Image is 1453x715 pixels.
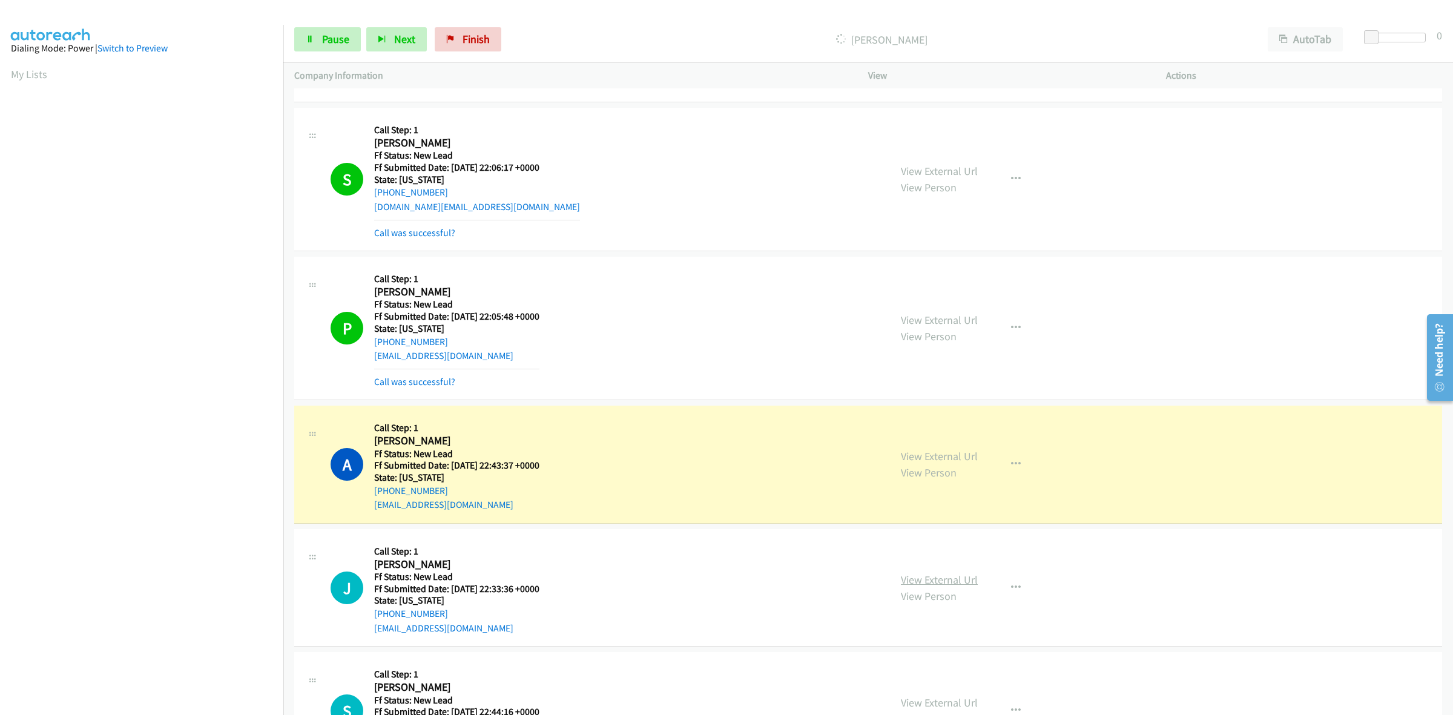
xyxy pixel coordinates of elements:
[294,27,361,51] a: Pause
[374,350,513,361] a: [EMAIL_ADDRESS][DOMAIN_NAME]
[1370,33,1426,42] div: Delay between calls (in seconds)
[868,68,1144,83] p: View
[374,558,539,572] h2: [PERSON_NAME]
[374,448,539,460] h5: Ff Status: New Lead
[1268,27,1343,51] button: AutoTab
[374,124,580,136] h5: Call Step: 1
[1437,27,1442,44] div: 0
[374,499,513,510] a: [EMAIL_ADDRESS][DOMAIN_NAME]
[374,583,539,595] h5: Ff Submitted Date: [DATE] 22:33:36 +0000
[374,460,539,472] h5: Ff Submitted Date: [DATE] 22:43:37 +0000
[1418,309,1453,406] iframe: Resource Center
[374,376,455,387] a: Call was successful?
[463,32,490,46] span: Finish
[374,201,580,213] a: [DOMAIN_NAME][EMAIL_ADDRESS][DOMAIN_NAME]
[374,298,539,311] h5: Ff Status: New Lead
[331,448,363,481] h1: A
[901,696,978,710] a: View External Url
[322,32,349,46] span: Pause
[331,572,363,604] h1: J
[374,323,539,335] h5: State: [US_STATE]
[11,41,272,56] div: Dialing Mode: Power |
[374,150,580,162] h5: Ff Status: New Lead
[374,434,539,448] h2: [PERSON_NAME]
[374,608,448,619] a: [PHONE_NUMBER]
[374,485,448,496] a: [PHONE_NUMBER]
[901,573,978,587] a: View External Url
[901,589,957,603] a: View Person
[901,329,957,343] a: View Person
[901,313,978,327] a: View External Url
[11,93,283,668] iframe: Dialpad
[374,336,448,348] a: [PHONE_NUMBER]
[374,285,539,299] h2: [PERSON_NAME]
[901,449,978,463] a: View External Url
[11,67,47,81] a: My Lists
[901,466,957,479] a: View Person
[374,273,539,285] h5: Call Step: 1
[1166,68,1442,83] p: Actions
[374,595,539,607] h5: State: [US_STATE]
[374,186,448,198] a: [PHONE_NUMBER]
[374,694,539,707] h5: Ff Status: New Lead
[97,42,168,54] a: Switch to Preview
[374,136,580,150] h2: [PERSON_NAME]
[901,180,957,194] a: View Person
[331,572,363,604] div: The call is yet to be attempted
[374,311,539,323] h5: Ff Submitted Date: [DATE] 22:05:48 +0000
[374,422,539,434] h5: Call Step: 1
[374,472,539,484] h5: State: [US_STATE]
[366,27,427,51] button: Next
[374,680,539,694] h2: [PERSON_NAME]
[374,571,539,583] h5: Ff Status: New Lead
[374,622,513,634] a: [EMAIL_ADDRESS][DOMAIN_NAME]
[435,27,501,51] a: Finish
[331,312,363,344] h1: P
[374,227,455,239] a: Call was successful?
[374,668,539,680] h5: Call Step: 1
[374,162,580,174] h5: Ff Submitted Date: [DATE] 22:06:17 +0000
[901,164,978,178] a: View External Url
[374,78,455,90] a: Call was successful?
[518,31,1246,48] p: [PERSON_NAME]
[294,68,846,83] p: Company Information
[374,545,539,558] h5: Call Step: 1
[331,163,363,196] h1: S
[374,174,580,186] h5: State: [US_STATE]
[394,32,415,46] span: Next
